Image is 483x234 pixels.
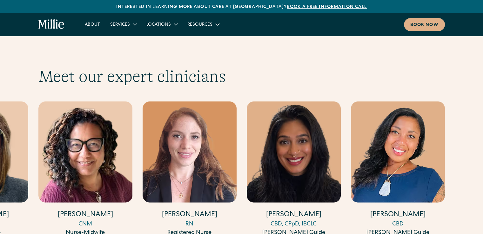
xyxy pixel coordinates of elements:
[247,210,341,220] h4: [PERSON_NAME]
[141,19,182,29] div: Locations
[351,210,445,220] h4: [PERSON_NAME]
[38,67,445,86] h2: Meet our expert clinicians
[187,22,212,28] div: Resources
[182,19,224,29] div: Resources
[110,22,130,28] div: Services
[146,22,171,28] div: Locations
[38,220,132,229] div: CNM
[351,220,445,229] div: CBD
[38,210,132,220] h4: [PERSON_NAME]
[80,19,105,29] a: About
[38,19,65,29] a: home
[404,18,445,31] a: Book now
[105,19,141,29] div: Services
[143,220,237,229] div: RN
[247,220,341,229] div: CBD, CPpD, IBCLC
[143,210,237,220] h4: [PERSON_NAME]
[410,22,439,29] div: Book now
[287,5,367,9] a: Book a free information call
